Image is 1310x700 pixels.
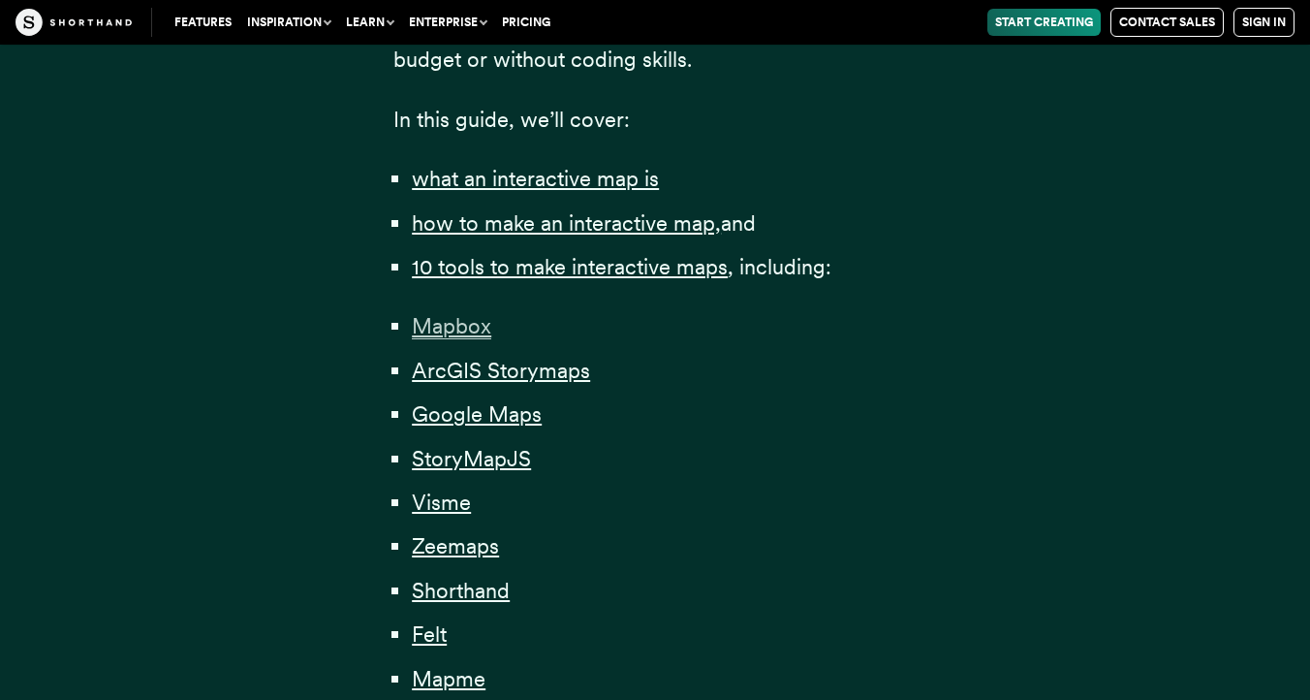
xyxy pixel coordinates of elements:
a: Mapme [412,666,485,691]
a: Pricing [494,9,558,36]
span: Mapbox [412,313,491,339]
a: Shorthand [412,578,510,603]
span: and [721,210,756,236]
a: Mapbox [412,313,491,338]
a: StoryMapJS [412,446,531,471]
a: Felt [412,621,447,647]
img: The Craft [16,9,132,36]
a: Visme [412,490,471,515]
a: Contact Sales [1110,8,1224,37]
span: , including: [728,254,831,279]
span: In this guide, we’ll cover: [393,107,630,132]
a: 10 tools to make interactive maps [412,254,728,279]
a: Google Maps [412,401,542,427]
button: Inspiration [239,9,338,36]
a: Features [167,9,239,36]
button: Learn [338,9,401,36]
a: ArcGIS Storymaps [412,358,590,383]
a: Zeemaps [412,533,499,558]
a: what an interactive map is [412,166,659,191]
button: Enterprise [401,9,494,36]
a: Start Creating [987,9,1101,36]
a: how to make an interactive map, [412,210,721,236]
a: Sign in [1233,8,1294,37]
